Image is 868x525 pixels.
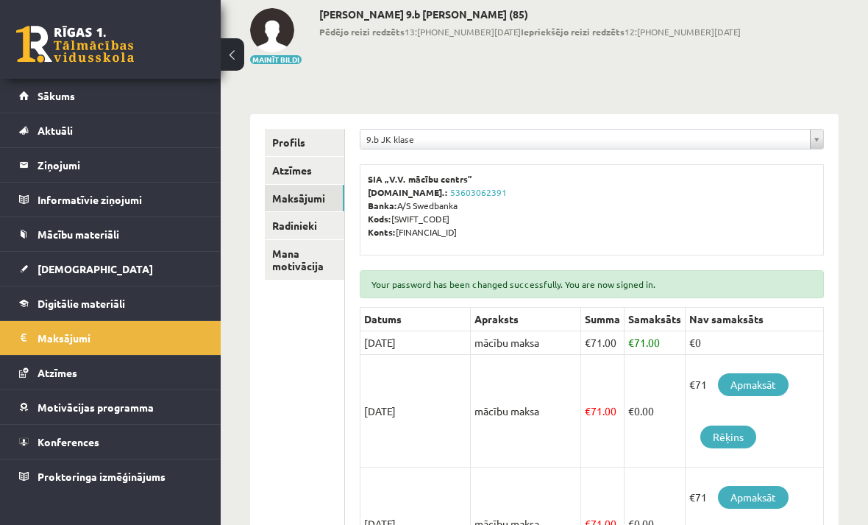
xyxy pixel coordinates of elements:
a: [DEMOGRAPHIC_DATA] [19,252,202,286]
a: Motivācijas programma [19,390,202,424]
a: Maksājumi [19,321,202,355]
b: Iepriekšējo reizi redzēts [521,26,625,38]
span: Motivācijas programma [38,401,154,414]
p: A/S Swedbanka [SWIFT_CODE] [FINANCIAL_ID] [368,172,816,239]
a: Mana motivācija [265,240,344,280]
img: Darja Vasina [250,8,294,52]
span: Konferences [38,435,99,448]
a: Proktoringa izmēģinājums [19,459,202,493]
a: Konferences [19,425,202,459]
a: Profils [265,129,344,156]
a: Rīgas 1. Tālmācības vidusskola [16,26,134,63]
td: mācību maksa [470,331,580,355]
legend: Informatīvie ziņojumi [38,183,202,216]
span: € [585,404,591,417]
span: Mācību materiāli [38,228,119,241]
button: Mainīt bildi [250,55,302,64]
span: € [628,404,634,417]
span: Sākums [38,89,75,102]
span: 9.b JK klase [366,130,804,149]
a: Atzīmes [265,157,344,184]
legend: Maksājumi [38,321,202,355]
span: € [585,336,591,349]
span: [DEMOGRAPHIC_DATA] [38,262,153,275]
b: Konts: [368,226,396,238]
h2: [PERSON_NAME] 9.b [PERSON_NAME] (85) [319,8,741,21]
th: Datums [360,308,470,331]
td: [DATE] [360,355,470,468]
th: Nav samaksāts [685,308,823,331]
a: Aktuāli [19,113,202,147]
span: Atzīmes [38,366,77,379]
span: Digitālie materiāli [38,297,125,310]
td: 0.00 [624,355,685,468]
a: Apmaksāt [718,373,789,396]
span: Aktuāli [38,124,73,137]
th: Apraksts [470,308,580,331]
a: Apmaksāt [718,486,789,509]
a: Ziņojumi [19,148,202,182]
td: mācību maksa [470,355,580,468]
a: Mācību materiāli [19,217,202,251]
span: 13:[PHONE_NUMBER][DATE] 12:[PHONE_NUMBER][DATE] [319,25,741,38]
b: Kods: [368,213,391,225]
span: Proktoringa izmēģinājums [38,470,166,483]
td: €71 [685,355,823,468]
span: € [628,336,634,349]
th: Summa [580,308,624,331]
a: Atzīmes [19,356,202,390]
td: [DATE] [360,331,470,355]
b: Banka: [368,200,397,211]
b: Pēdējo reizi redzēts [319,26,405,38]
legend: Ziņojumi [38,148,202,182]
a: Informatīvie ziņojumi [19,183,202,216]
a: 9.b JK klase [360,130,823,149]
a: Rēķins [700,426,756,448]
td: 71.00 [580,355,624,468]
th: Samaksāts [624,308,685,331]
div: Your password has been changed successfully. You are now signed in. [360,270,824,298]
a: 53603062391 [450,186,507,198]
a: Digitālie materiāli [19,286,202,320]
b: [DOMAIN_NAME].: [368,186,448,198]
a: Maksājumi [265,185,344,212]
td: 71.00 [624,331,685,355]
td: 71.00 [580,331,624,355]
b: SIA „V.V. mācību centrs” [368,173,473,185]
a: Radinieki [265,212,344,239]
td: €0 [685,331,823,355]
a: Sākums [19,79,202,113]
